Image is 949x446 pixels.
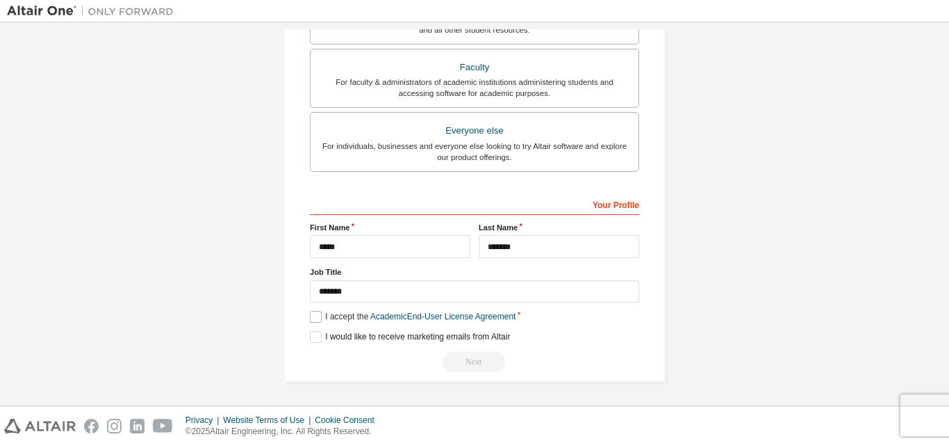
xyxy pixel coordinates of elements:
div: Read and acccept EULA to continue [310,351,639,372]
div: For faculty & administrators of academic institutions administering students and accessing softwa... [319,77,630,99]
img: altair_logo.svg [4,419,76,433]
label: First Name [310,222,470,233]
div: Privacy [185,415,223,426]
img: linkedin.svg [130,419,145,433]
a: Academic End-User License Agreement [370,312,515,321]
div: Your Profile [310,193,639,215]
div: Cookie Consent [315,415,382,426]
label: I would like to receive marketing emails from Altair [310,331,510,343]
img: Altair One [7,4,181,18]
label: I accept the [310,311,515,323]
label: Job Title [310,266,639,278]
div: For individuals, businesses and everyone else looking to try Altair software and explore our prod... [319,141,630,163]
div: Everyone else [319,121,630,141]
div: Faculty [319,58,630,77]
p: © 2025 Altair Engineering, Inc. All Rights Reserved. [185,426,383,438]
label: Last Name [479,222,639,233]
img: youtube.svg [153,419,173,433]
img: instagram.svg [107,419,122,433]
img: facebook.svg [84,419,99,433]
div: Website Terms of Use [223,415,315,426]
